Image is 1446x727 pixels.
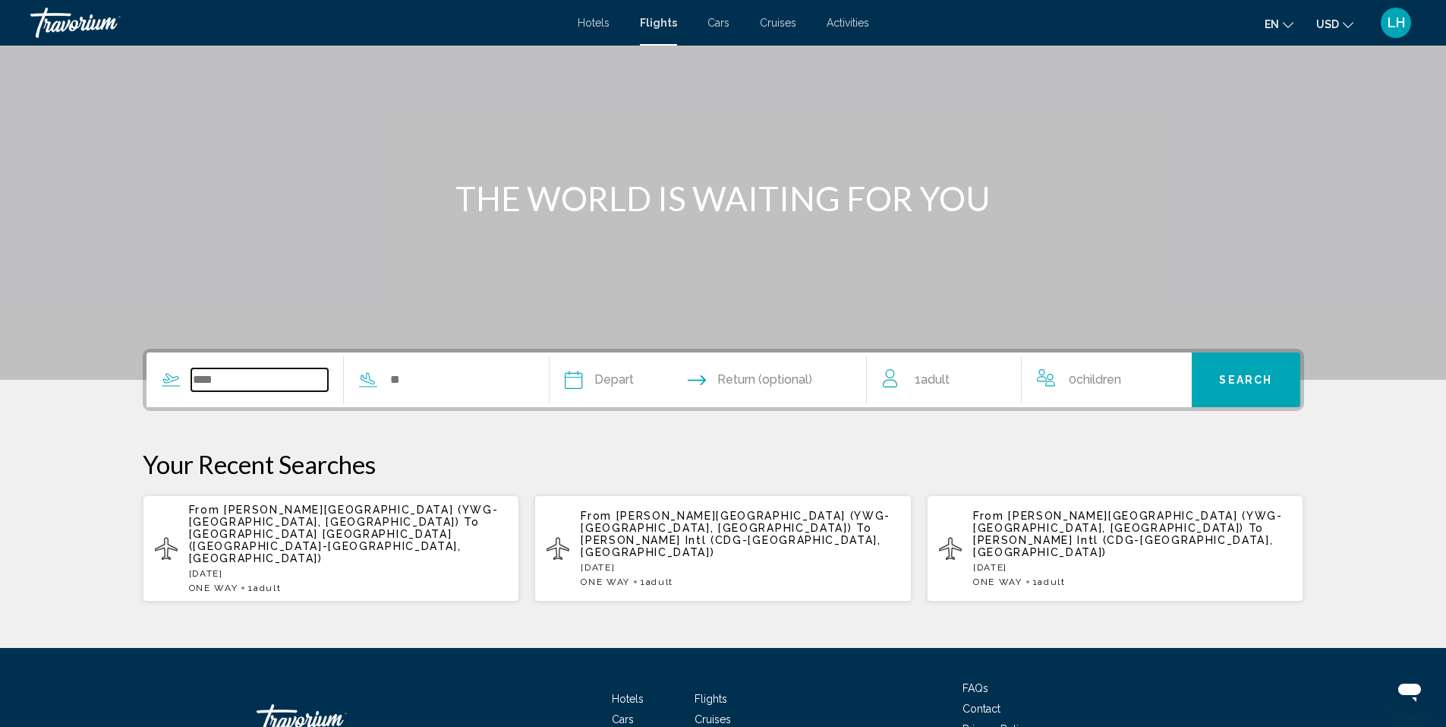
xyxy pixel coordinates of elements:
a: Hotels [612,693,644,705]
span: From [973,510,1004,522]
div: Search widget [146,352,1300,407]
span: 1 [1033,577,1066,587]
button: Return date [688,352,812,407]
span: [PERSON_NAME] Intl (CDG-[GEOGRAPHIC_DATA], [GEOGRAPHIC_DATA]) [581,534,881,558]
button: User Menu [1376,7,1416,39]
span: [PERSON_NAME][GEOGRAPHIC_DATA] (YWG-[GEOGRAPHIC_DATA], [GEOGRAPHIC_DATA]) [973,510,1283,534]
a: Cars [707,17,729,29]
button: Change currency [1316,13,1353,35]
p: [DATE] [581,562,899,573]
span: Adult [254,583,281,593]
a: Cars [612,713,634,725]
a: Flights [640,17,677,29]
a: Travorium [30,8,562,38]
span: LH [1388,15,1405,30]
a: FAQs [962,682,988,694]
span: [PERSON_NAME][GEOGRAPHIC_DATA] (YWG-[GEOGRAPHIC_DATA], [GEOGRAPHIC_DATA]) [581,510,890,534]
span: Adult [921,372,950,387]
span: Adult [646,577,673,587]
button: From [PERSON_NAME][GEOGRAPHIC_DATA] (YWG-[GEOGRAPHIC_DATA], [GEOGRAPHIC_DATA]) To [GEOGRAPHIC_DAT... [143,495,520,602]
button: From [PERSON_NAME][GEOGRAPHIC_DATA] (YWG-[GEOGRAPHIC_DATA], [GEOGRAPHIC_DATA]) To [PERSON_NAME] I... [927,495,1304,602]
span: Children [1076,372,1121,387]
span: ONE WAY [189,583,238,593]
span: From [581,510,612,522]
h1: THE WORLD IS WAITING FOR YOU [439,179,1008,218]
p: [DATE] [973,562,1292,573]
span: To [1249,522,1264,534]
span: [PERSON_NAME][GEOGRAPHIC_DATA] (YWG-[GEOGRAPHIC_DATA], [GEOGRAPHIC_DATA]) [189,504,499,528]
p: [DATE] [189,568,508,579]
span: From [189,504,220,516]
a: Cruises [760,17,796,29]
span: Search [1219,375,1272,387]
a: Contact [962,703,1000,715]
span: 0 [1069,369,1121,390]
iframe: Button to launch messaging window [1385,666,1434,715]
span: ONE WAY [581,577,630,587]
span: Return (optional) [717,369,812,390]
span: [PERSON_NAME] Intl (CDG-[GEOGRAPHIC_DATA], [GEOGRAPHIC_DATA]) [973,534,1274,558]
span: [GEOGRAPHIC_DATA] [GEOGRAPHIC_DATA] ([GEOGRAPHIC_DATA]-[GEOGRAPHIC_DATA], [GEOGRAPHIC_DATA]) [189,528,462,564]
a: Flights [695,693,727,705]
button: Travelers: 1 adult, 0 children [868,352,1192,407]
span: ONE WAY [973,577,1022,587]
a: Hotels [578,17,610,29]
span: 1 [248,583,281,593]
span: 1 [641,577,673,587]
span: en [1265,18,1279,30]
a: Activities [827,17,869,29]
span: Adult [1038,577,1065,587]
button: Change language [1265,13,1293,35]
p: Your Recent Searches [143,449,1304,479]
button: From [PERSON_NAME][GEOGRAPHIC_DATA] (YWG-[GEOGRAPHIC_DATA], [GEOGRAPHIC_DATA]) To [PERSON_NAME] I... [534,495,912,602]
span: USD [1316,18,1339,30]
button: Depart date [565,352,634,407]
button: Search [1192,352,1300,407]
span: To [464,516,479,528]
span: 1 [915,369,950,390]
a: Cruises [695,713,731,725]
span: To [856,522,871,534]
